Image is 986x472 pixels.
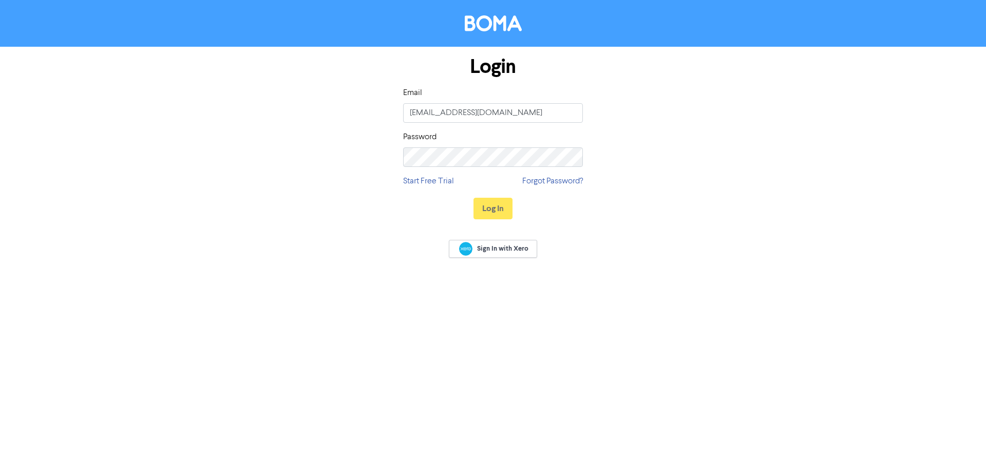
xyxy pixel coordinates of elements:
[403,175,454,187] a: Start Free Trial
[477,244,528,253] span: Sign In with Xero
[403,87,422,99] label: Email
[403,131,437,143] label: Password
[473,198,513,219] button: Log In
[403,55,583,79] h1: Login
[522,175,583,187] a: Forgot Password?
[459,242,472,256] img: Xero logo
[449,240,537,258] a: Sign In with Xero
[465,15,522,31] img: BOMA Logo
